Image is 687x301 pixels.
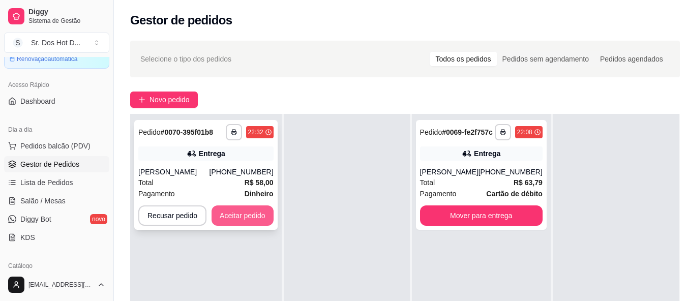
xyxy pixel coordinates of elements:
[420,188,457,199] span: Pagamento
[20,159,79,169] span: Gestor de Pedidos
[28,281,93,289] span: [EMAIL_ADDRESS][DOMAIN_NAME]
[474,148,500,159] div: Entrega
[4,33,109,53] button: Select a team
[517,128,532,136] div: 22:08
[138,188,175,199] span: Pagamento
[17,55,77,63] article: Renovação automática
[4,156,109,172] a: Gestor de Pedidos
[420,128,442,136] span: Pedido
[161,128,214,136] strong: # 0070-395f01b8
[514,178,543,187] strong: R$ 63,79
[4,77,109,93] div: Acesso Rápido
[138,177,154,188] span: Total
[212,205,274,226] button: Aceitar pedido
[4,122,109,138] div: Dia a dia
[210,167,274,177] div: [PHONE_NUMBER]
[4,211,109,227] a: Diggy Botnovo
[20,196,66,206] span: Salão / Mesas
[13,38,23,48] span: S
[486,190,542,198] strong: Cartão de débito
[4,273,109,297] button: [EMAIL_ADDRESS][DOMAIN_NAME]
[199,148,225,159] div: Entrega
[20,141,91,151] span: Pedidos balcão (PDV)
[4,193,109,209] a: Salão / Mesas
[138,205,206,226] button: Recusar pedido
[20,177,73,188] span: Lista de Pedidos
[138,96,145,103] span: plus
[140,53,231,65] span: Selecione o tipo dos pedidos
[4,138,109,154] button: Pedidos balcão (PDV)
[420,177,435,188] span: Total
[245,190,274,198] strong: Dinheiro
[420,167,479,177] div: [PERSON_NAME]
[20,214,51,224] span: Diggy Bot
[442,128,493,136] strong: # 0069-fe2f757c
[4,229,109,246] a: KDS
[138,167,210,177] div: [PERSON_NAME]
[248,128,263,136] div: 22:32
[4,93,109,109] a: Dashboard
[20,232,35,243] span: KDS
[497,52,594,66] div: Pedidos sem agendamento
[130,92,198,108] button: Novo pedido
[245,178,274,187] strong: R$ 58,00
[31,38,80,48] div: Sr. Dos Hot D ...
[4,174,109,191] a: Lista de Pedidos
[130,12,232,28] h2: Gestor de pedidos
[4,258,109,274] div: Catálogo
[20,96,55,106] span: Dashboard
[594,52,669,66] div: Pedidos agendados
[4,4,109,28] a: DiggySistema de Gestão
[430,52,497,66] div: Todos os pedidos
[138,128,161,136] span: Pedido
[420,205,543,226] button: Mover para entrega
[150,94,190,105] span: Novo pedido
[28,8,105,17] span: Diggy
[479,167,543,177] div: [PHONE_NUMBER]
[28,17,105,25] span: Sistema de Gestão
